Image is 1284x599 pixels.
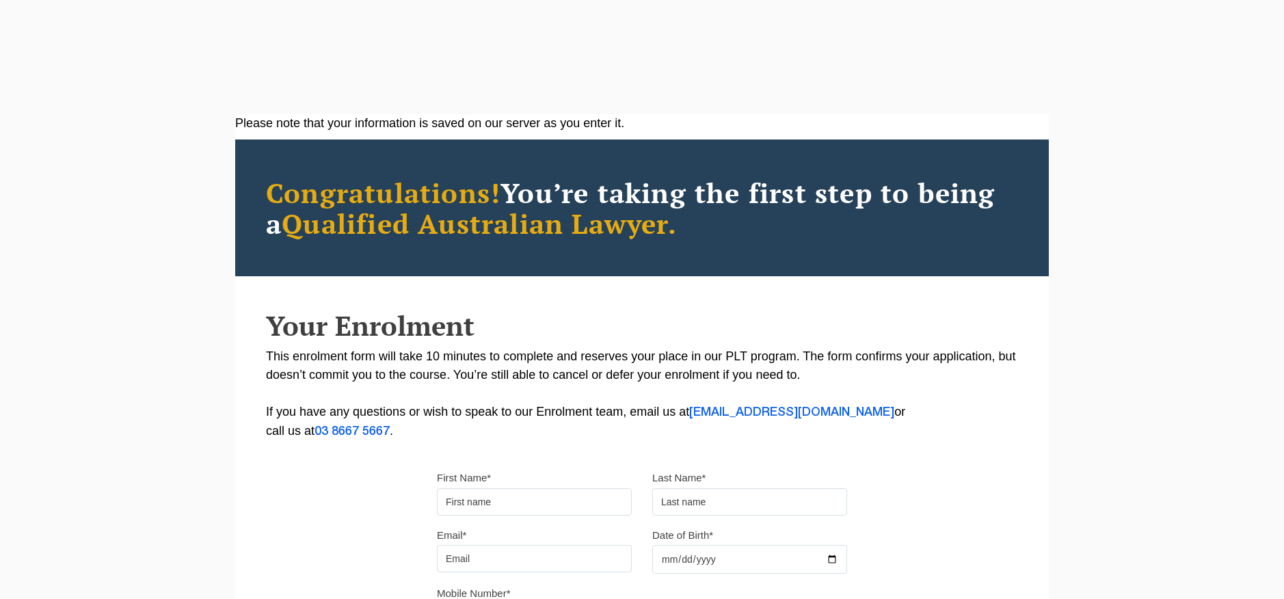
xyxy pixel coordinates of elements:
[266,174,500,211] span: Congratulations!
[437,471,491,485] label: First Name*
[266,177,1018,239] h2: You’re taking the first step to being a
[437,545,632,572] input: Email
[315,426,390,437] a: 03 8667 5667
[266,347,1018,441] p: This enrolment form will take 10 minutes to complete and reserves your place in our PLT program. ...
[652,471,706,485] label: Last Name*
[282,205,677,241] span: Qualified Australian Lawyer.
[652,529,713,542] label: Date of Birth*
[652,488,847,516] input: Last name
[437,529,466,542] label: Email*
[266,310,1018,341] h2: Your Enrolment
[235,114,1049,133] div: Please note that your information is saved on our server as you enter it.
[689,407,894,418] a: [EMAIL_ADDRESS][DOMAIN_NAME]
[437,488,632,516] input: First name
